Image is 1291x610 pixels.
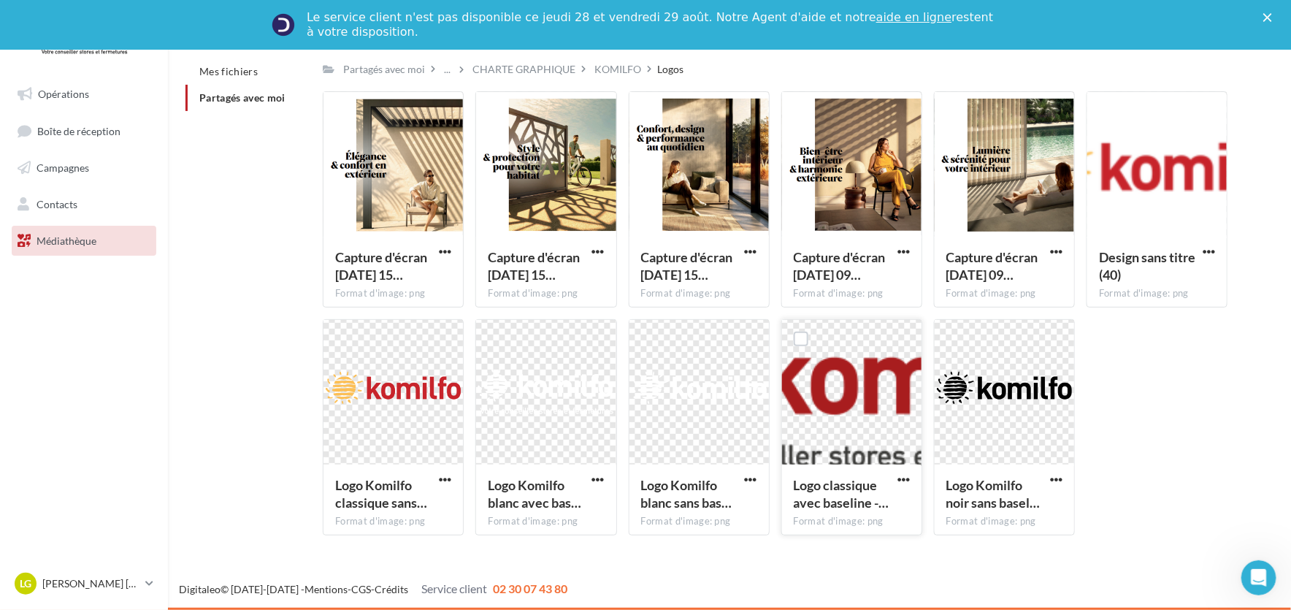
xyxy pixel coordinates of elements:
a: Médiathèque [9,226,159,256]
div: KOMILFO [594,62,641,77]
span: Boîte de réception [37,124,120,137]
div: ... [441,59,453,80]
p: [PERSON_NAME] [PERSON_NAME] [42,576,139,591]
span: Service client [421,582,487,595]
span: Opérations [38,88,89,100]
div: Format d'image: png [488,515,604,528]
div: Partagés avec moi [343,62,425,77]
span: Logo Komilfo blanc avec baseline - Fond transparent [488,477,581,511]
span: Logo Komilfo noir sans baseline - Fond transparent [946,477,1041,511]
a: CGS [351,583,371,595]
div: Format d'image: png [335,515,451,528]
span: Logo classique avec baseline - Fond transparent [794,477,889,511]
a: Campagnes [9,153,159,183]
img: Profile image for Service-Client [272,13,295,37]
span: © [DATE]-[DATE] - - - [179,583,567,595]
div: Format d'image: png [794,287,910,300]
div: CHARTE GRAPHIQUE [472,62,575,77]
div: Logos [657,62,683,77]
span: Capture d'écran 2025-05-26 150957 [641,249,733,283]
div: Fermer [1263,13,1278,22]
a: Digitaleo [179,583,221,595]
span: Médiathèque [37,234,96,246]
div: Format d'image: png [488,287,604,300]
a: Crédits [375,583,408,595]
div: Format d'image: png [794,515,910,528]
div: Le service client n'est pas disponible ce jeudi 28 et vendredi 29 août. Notre Agent d'aide et not... [307,10,996,39]
span: Campagnes [37,161,89,174]
iframe: Intercom live chat [1241,560,1276,595]
span: Contacts [37,198,77,210]
div: Format d'image: png [641,287,757,300]
span: 02 30 07 43 80 [493,582,567,595]
span: Logo Komilfo classique sans baseline - Fond transparent [335,477,427,511]
span: Capture d'écran 2025-05-26 091616 [946,249,1038,283]
div: Format d'image: png [946,287,1062,300]
div: Format d'image: png [946,515,1062,528]
a: Mentions [304,583,348,595]
a: LG [PERSON_NAME] [PERSON_NAME] [12,570,156,598]
div: Format d'image: png [335,287,451,300]
span: Logo Komilfo blanc sans baseline - Fond transparent [641,477,732,511]
div: Format d'image: png [641,515,757,528]
span: Capture d'écran 2025-05-26 091516 [794,249,886,283]
div: Format d'image: png [1099,287,1215,300]
span: Mes fichiers [199,65,258,77]
span: Partagés avec moi [199,91,286,104]
a: Boîte de réception [9,115,159,147]
span: Design sans titre (40) [1099,249,1195,283]
span: Capture d'écran 2025-05-26 151331 [335,249,427,283]
span: Capture d'écran 2025-05-26 151057 [488,249,580,283]
a: aide en ligne [876,10,951,24]
span: LG [20,576,31,591]
a: Opérations [9,79,159,110]
a: Contacts [9,189,159,220]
